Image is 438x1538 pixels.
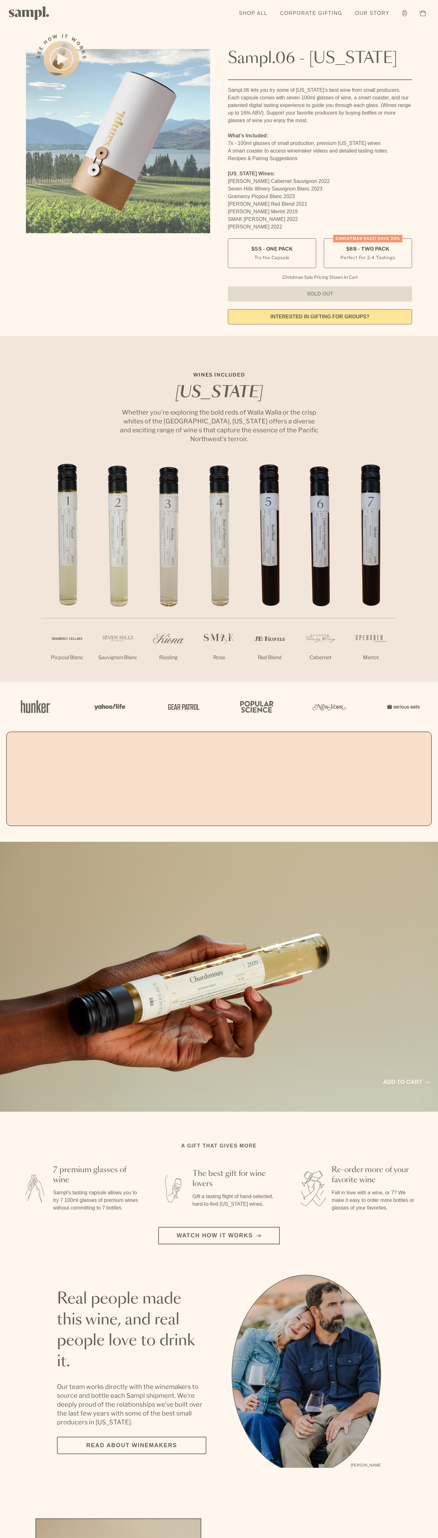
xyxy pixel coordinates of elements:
[44,41,79,77] button: See how it works
[181,1142,257,1150] h2: A gift that gives more
[228,309,412,324] a: interested in gifting for groups?
[228,178,412,231] p: [PERSON_NAME] Cabernet Sauvignon 2022 Seven Hills Winery Sauvignon Blanc 2023 Gramercy Picpoul Bl...
[384,693,422,720] img: Artboard_7_5b34974b-f019-449e-91fb-745f8d0877ee_x450.png
[346,464,396,682] li: 7 / 7
[228,286,412,302] button: Sold Out
[332,1189,418,1212] p: Fall in love with a wine, or 7? We make it easy to order more bottles or glasses of your favorites.
[228,155,412,162] li: Recipes & Pairing Suggestions
[90,693,128,720] img: Artboard_6_04f9a106-072f-468a-bdd7-f11783b05722_x450.png
[9,6,49,20] img: Sampl logo
[383,1078,429,1086] a: Add to cart
[143,654,194,661] p: Riesling
[192,1193,278,1208] p: Gift a tasting flight of hand-selected, hard-to-find [US_STATE] wines.
[118,408,320,443] p: Whether you're exploring the bold reds of Walla Walla or the crisp whites of the [GEOGRAPHIC_DATA...
[352,6,393,20] a: Our Story
[228,49,412,68] h1: Sampl.06 - [US_STATE]
[333,235,403,242] div: Christmas SALE! Save 20%
[346,654,396,661] p: Merlot
[295,654,346,661] p: Cabernet
[16,693,54,720] img: Artboard_1_c8cd28af-0030-4af1-819c-248e302c7f06_x450.png
[57,1382,206,1427] p: Our team works directly with the winemakers to source and bottle each Sampl shipment. We’re deepl...
[277,6,346,20] a: Corporate Gifting
[228,133,268,138] strong: What’s Included:
[251,246,293,253] span: $55 - One Pack
[228,140,412,147] li: 7x - 100ml glasses of small production, premium [US_STATE] wines
[228,171,275,176] strong: [US_STATE] Wines:
[237,693,275,720] img: Artboard_4_28b4d326-c26e-48f9-9c80-911f17d6414e_x450.png
[295,464,346,682] li: 6 / 7
[244,654,295,661] p: Red Blend
[194,654,244,661] p: Rose
[163,693,201,720] img: Artboard_5_7fdae55a-36fd-43f7-8bfd-f74a06a2878e_x450.png
[53,1165,139,1185] h3: 7 premium glasses of wine
[175,385,263,400] em: [US_STATE]
[118,371,320,379] p: Wines Included
[26,49,210,233] img: Sampl.06 - Washington
[92,464,143,682] li: 2 / 7
[351,1463,381,1468] p: [PERSON_NAME]
[254,254,290,261] small: Try the Capsule
[236,6,271,20] a: Shop All
[332,1165,418,1185] h3: Re-order more of your favorite wine
[244,464,295,682] li: 5 / 7
[53,1189,139,1212] p: Sampl's tasting capsule allows you to try 7 100ml glasses of premium wines without committing to ...
[346,246,390,253] span: $88 - Two Pack
[194,464,244,682] li: 4 / 7
[57,1437,206,1454] a: Read about Winemakers
[92,654,143,661] p: Sauvignon Blanc
[57,1289,206,1372] h2: Real people made this wine, and real people love to drink it.
[228,86,412,124] p: Sampl.06 lets you try some of [US_STATE]'s best wine from small producers. Each capsule comes wit...
[42,464,92,682] li: 1 / 7
[158,1227,280,1244] button: Watch how it works
[143,464,194,682] li: 3 / 7
[279,274,361,280] li: Christmas Sale Pricing Shown In Cart
[310,693,348,720] img: Artboard_3_0b291449-6e8c-4d07-b2c2-3f3601a19cd1_x450.png
[228,147,412,155] li: A smart coaster to access winemaker videos and detailed tasting notes.
[341,254,395,261] small: Perfect For 2-4 Tastings
[192,1169,278,1189] h3: The best gift for wine lovers
[42,654,92,661] p: Picpoul Blanc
